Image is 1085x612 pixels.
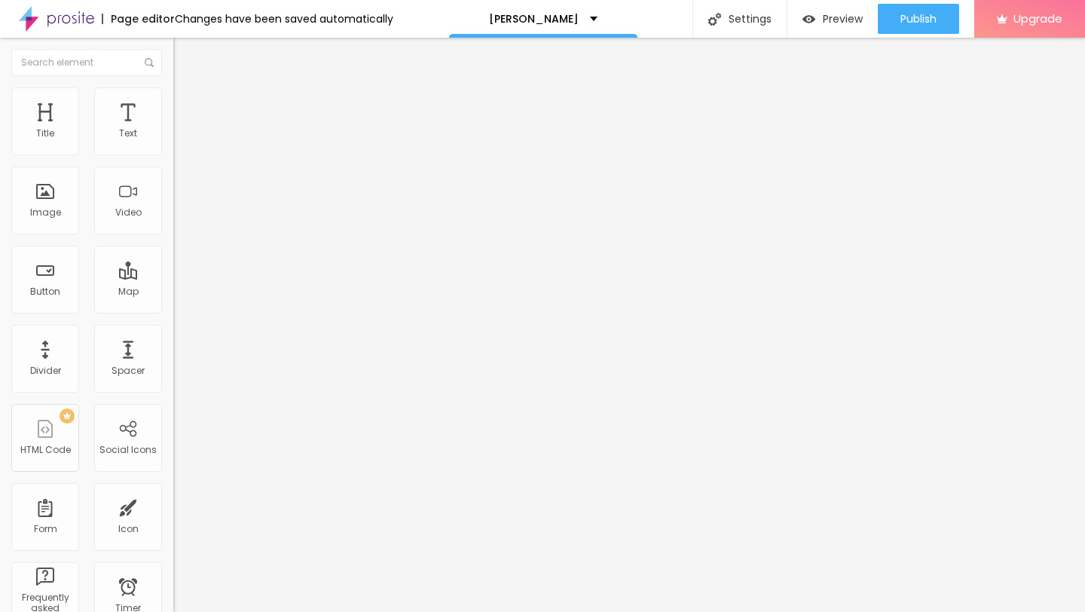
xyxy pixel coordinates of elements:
div: Page editor [102,14,175,24]
span: Preview [823,13,863,25]
button: Preview [787,4,878,34]
input: Search element [11,49,162,76]
span: Publish [900,13,937,25]
div: Title [36,128,54,139]
div: Video [115,207,142,218]
img: Icone [708,13,721,26]
p: [PERSON_NAME] [489,14,579,24]
div: Text [119,128,137,139]
div: Social Icons [99,445,157,455]
div: Image [30,207,61,218]
div: Icon [118,524,139,534]
div: Form [34,524,57,534]
div: Map [118,286,139,297]
div: HTML Code [20,445,71,455]
span: Upgrade [1013,12,1062,25]
img: view-1.svg [802,13,815,26]
button: Publish [878,4,959,34]
div: Button [30,286,60,297]
img: Icone [145,58,154,67]
div: Divider [30,366,61,376]
iframe: Editor [173,38,1085,612]
div: Spacer [112,366,145,376]
div: Changes have been saved automatically [175,14,393,24]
